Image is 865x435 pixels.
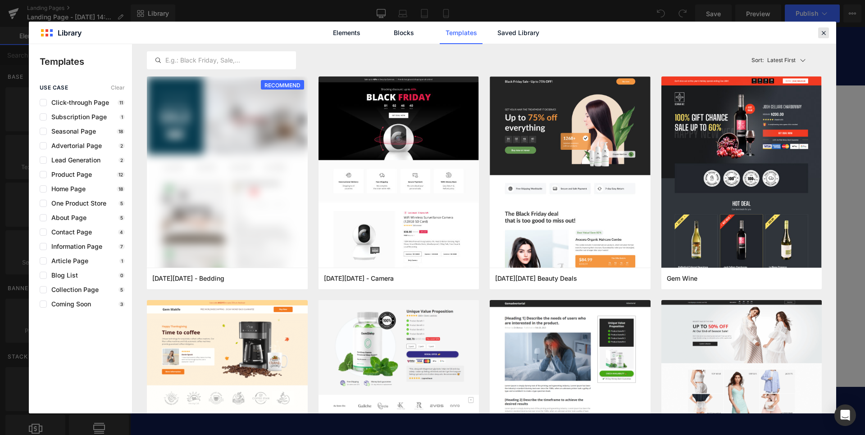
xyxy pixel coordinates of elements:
a: Elements [325,22,368,44]
span: About Page [47,214,86,221]
span: Information Page [47,243,102,250]
span: Subscription Page [47,113,107,121]
span: Request Designs [228,15,282,23]
p: 7 [118,244,125,249]
p: 11 [118,100,125,105]
p: 4 [118,229,125,235]
p: Templates [40,55,132,68]
a: Saved Library [497,22,540,44]
a: Explore Template [327,234,408,252]
a: TeamThrows [104,9,183,49]
span: Sort: [751,57,764,63]
p: or Drag & Drop elements from left sidebar [112,260,624,266]
span: Black Friday Beauty Deals [495,274,577,283]
input: E.g.: Black Friday, Sale,... [147,55,296,66]
span: Black Friday - Camera [324,274,394,283]
span: Click-through Page [47,99,109,106]
img: TeamThrows [107,13,179,46]
span: FAQs [293,15,311,23]
a: [PHONE_NUMBER] [192,29,266,49]
a: Home [192,9,223,29]
div: Open Intercom Messenger [834,404,856,426]
p: 1 [119,258,125,264]
a: Request Designs [223,9,288,29]
span: Collection Page [47,286,99,293]
p: 2 [118,157,125,163]
span: Cyber Monday - Bedding [152,274,224,283]
p: 2 [118,143,125,148]
a: FAQs [287,9,316,29]
iframe: Chat Widget [690,365,735,408]
span: use case [40,85,68,91]
span: Home [198,15,217,23]
p: 1 [119,114,125,120]
p: 12 [117,172,125,177]
p: 5 [118,201,125,206]
span: Fundraiser Beanies [405,15,467,23]
span: Home Page [47,185,86,193]
span: RECOMMEND [261,80,304,90]
summary: Search [588,19,609,40]
span: [PHONE_NUMBER] [198,35,260,43]
button: Latest FirstSort:Latest First [748,51,822,69]
span: Gem Wine [667,274,697,283]
p: 0 [118,273,125,278]
p: 18 [117,186,125,192]
span: Design Inspiration [479,15,536,23]
a: Design Inspiration [473,9,542,29]
a: Blocks [382,22,425,44]
span: Advertorial Page [47,142,102,149]
span: One Product Store [47,200,106,207]
p: 18 [117,129,125,134]
span: Product Page [47,171,92,178]
span: Clear [111,85,125,91]
span: Contact Page [47,229,92,236]
span: Fundraising Options [322,15,387,23]
p: 5 [118,287,125,292]
p: 5 [118,215,125,220]
a: Templates [440,22,483,44]
a: Fundraiser Beanies [400,9,473,29]
span: Article Page [47,257,88,265]
span: Coming Soon [47,300,91,308]
p: Start building your page [112,125,624,135]
p: Latest First [767,56,796,64]
span: Seasonal Page [47,128,96,135]
span: Blog List [47,272,78,279]
summary: Fundraising Options [316,9,400,29]
p: 3 [118,301,125,307]
span: Lead Generation [47,157,100,164]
